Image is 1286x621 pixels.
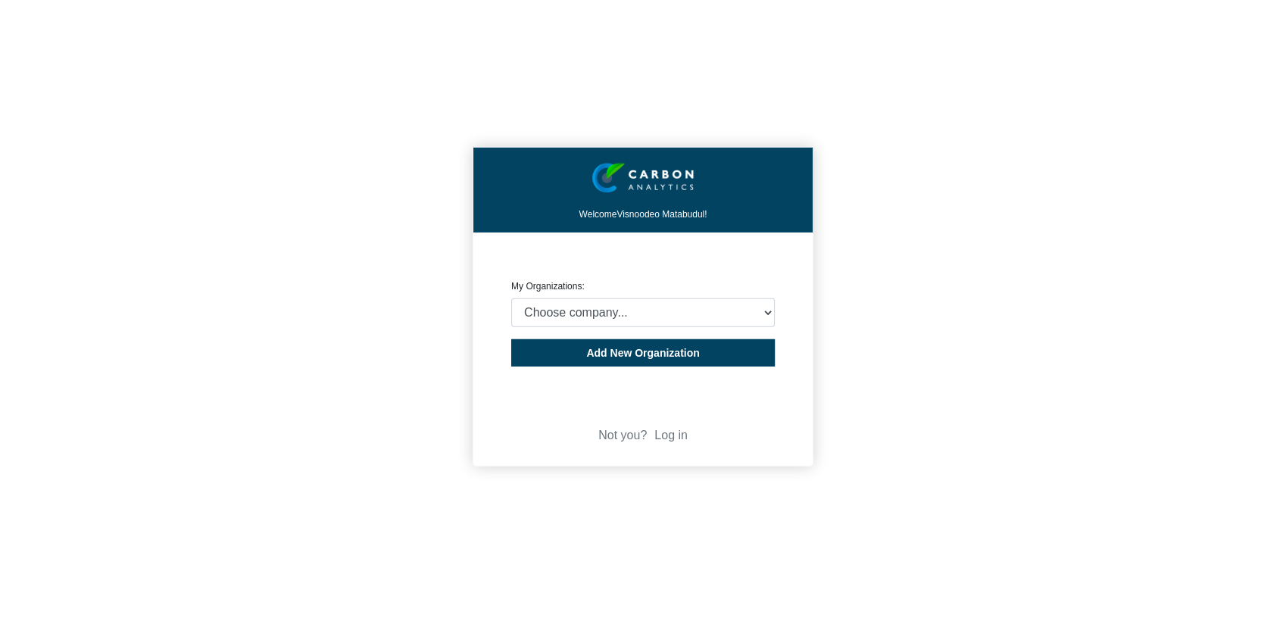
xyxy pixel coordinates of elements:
[511,281,585,292] label: My Organizations:
[586,347,699,359] span: Add New Organization
[592,163,694,194] img: insight-logo-2.png
[511,255,775,267] p: CREATE ORGANIZATION
[616,209,707,220] span: Visnoodeo Matabudul!
[598,429,647,442] span: Not you?
[511,339,775,367] button: Add New Organization
[654,429,688,442] a: Log in
[579,209,617,220] span: Welcome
